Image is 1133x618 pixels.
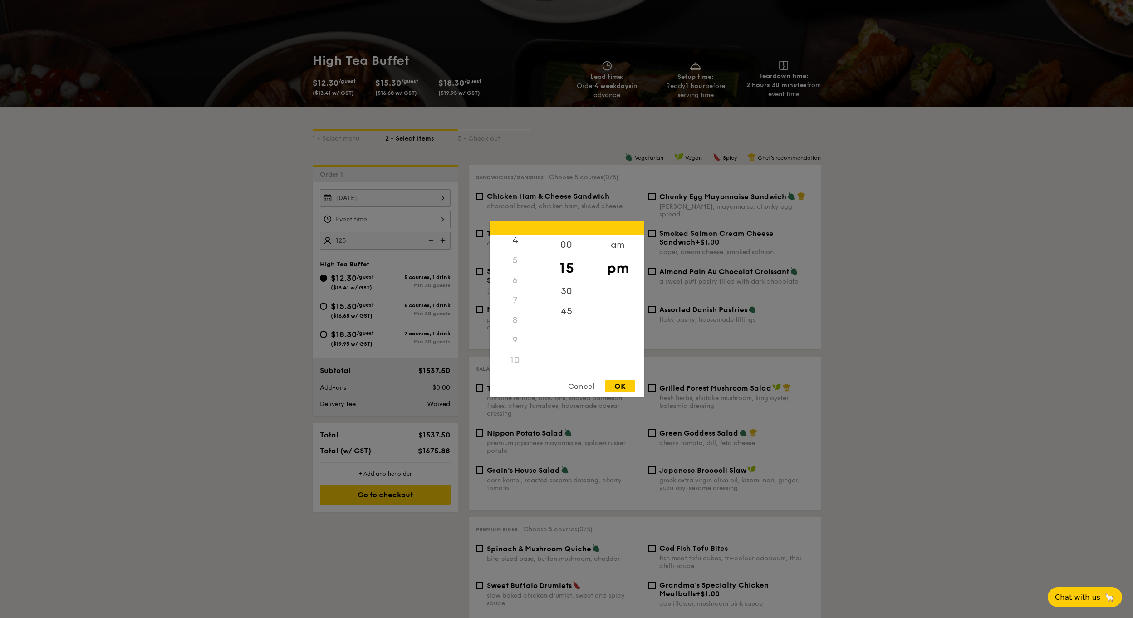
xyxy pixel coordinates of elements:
div: 7 [490,290,541,310]
div: 11 [490,370,541,390]
span: Chat with us [1055,593,1100,602]
div: pm [592,255,643,281]
div: 6 [490,270,541,290]
div: 45 [541,301,592,321]
div: 30 [541,281,592,301]
span: 🦙 [1104,592,1115,603]
div: 8 [490,310,541,330]
div: 9 [490,330,541,350]
div: 15 [541,255,592,281]
div: 5 [490,250,541,270]
div: am [592,235,643,255]
button: Chat with us🦙 [1048,587,1122,607]
div: Cancel [559,380,603,392]
div: 00 [541,235,592,255]
div: 10 [490,350,541,370]
div: OK [605,380,635,392]
div: 4 [490,231,541,250]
